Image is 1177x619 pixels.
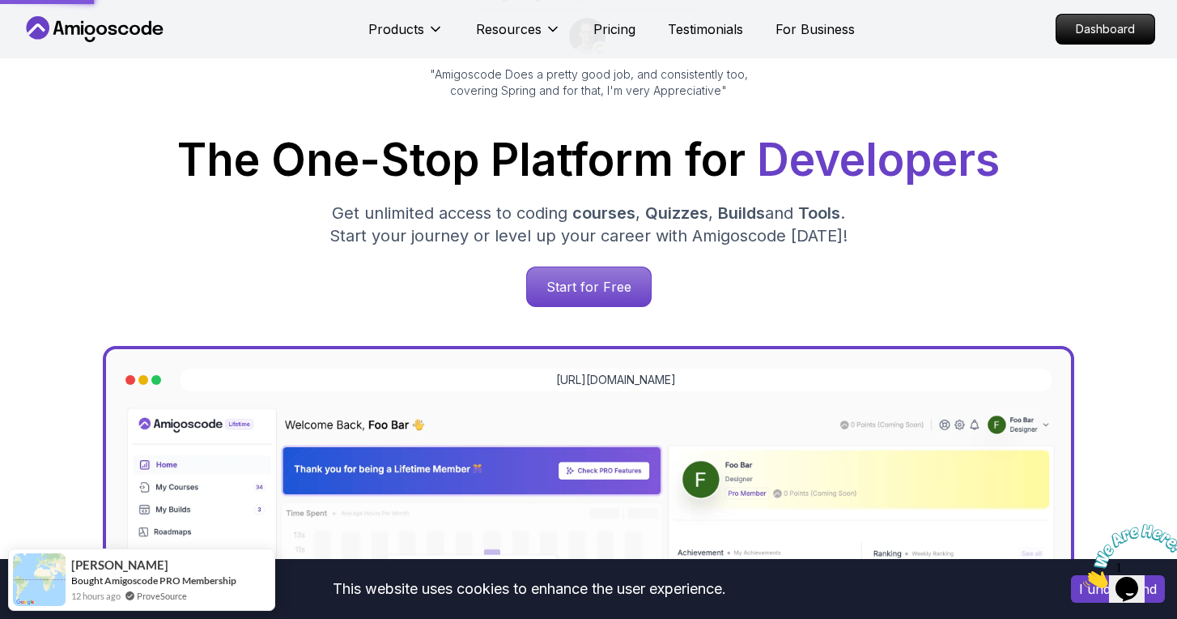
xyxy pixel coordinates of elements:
p: Dashboard [1056,15,1154,44]
a: Testimonials [668,19,743,39]
span: [PERSON_NAME] [71,558,168,572]
button: Products [368,19,444,52]
button: Accept cookies [1071,575,1165,603]
img: provesource social proof notification image [13,553,66,606]
a: ProveSource [137,591,187,601]
a: Dashboard [1056,14,1155,45]
span: Bought [71,574,103,587]
p: "Amigoscode Does a pretty good job, and consistently too, covering Spring and for that, I'm very ... [407,66,770,99]
span: Quizzes [645,203,708,223]
span: Builds [718,203,765,223]
p: Resources [476,19,542,39]
p: Get unlimited access to coding , , and . Start your journey or level up your career with Amigosco... [317,202,860,247]
a: Pricing [593,19,635,39]
span: Tools [798,203,840,223]
p: Products [368,19,424,39]
a: Amigoscode PRO Membership [104,574,236,587]
span: 1 [6,6,13,20]
img: Chat attention grabber [6,6,107,70]
a: [URL][DOMAIN_NAME] [556,372,676,388]
span: courses [572,203,635,223]
span: Developers [757,133,1000,186]
a: Start for Free [526,267,652,307]
a: For Business [775,19,855,39]
h1: The One-Stop Platform for [35,138,1142,182]
button: Resources [476,19,561,52]
iframe: chat widget [1077,518,1177,595]
p: Start for Free [527,267,651,306]
span: 12 hours ago [71,589,121,603]
div: This website uses cookies to enhance the user experience. [12,571,1047,607]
